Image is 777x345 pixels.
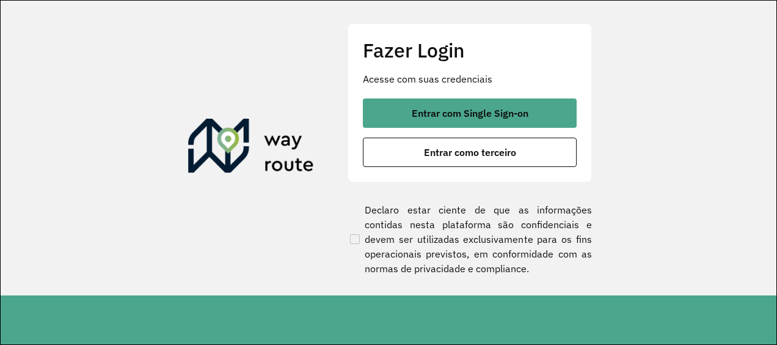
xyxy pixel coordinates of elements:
button: button [363,138,577,167]
h2: Fazer Login [363,39,577,62]
p: Acesse com suas credenciais [363,72,577,86]
img: Roteirizador AmbevTech [188,119,314,177]
span: Entrar como terceiro [424,147,516,157]
button: button [363,98,577,128]
label: Declaro estar ciente de que as informações contidas nesta plataforma são confidenciais e devem se... [348,202,592,276]
span: Entrar com Single Sign-on [412,108,528,118]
